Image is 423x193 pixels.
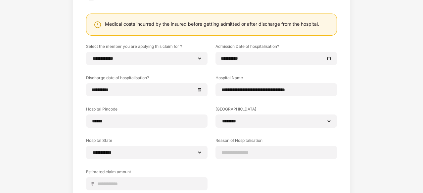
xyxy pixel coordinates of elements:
[215,138,337,146] label: Reason of Hospitalisation
[215,75,337,83] label: Hospital Name
[86,44,208,52] label: Select the member you are applying this claim for ?
[215,44,337,52] label: Admission Date of hospitalisation?
[91,181,97,187] span: ₹
[215,106,337,114] label: [GEOGRAPHIC_DATA]
[86,138,208,146] label: Hospital State
[86,106,208,114] label: Hospital Pincode
[105,21,319,27] div: Medical costs incurred by the insured before getting admitted or after discharge from the hospital.
[86,169,208,177] label: Estimated claim amount
[86,75,208,83] label: Discharge date of hospitalisation?
[94,21,102,29] img: svg+xml;base64,PHN2ZyBpZD0iV2FybmluZ18tXzI0eDI0IiBkYXRhLW5hbWU9Ildhcm5pbmcgLSAyNHgyNCIgeG1sbnM9Im...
